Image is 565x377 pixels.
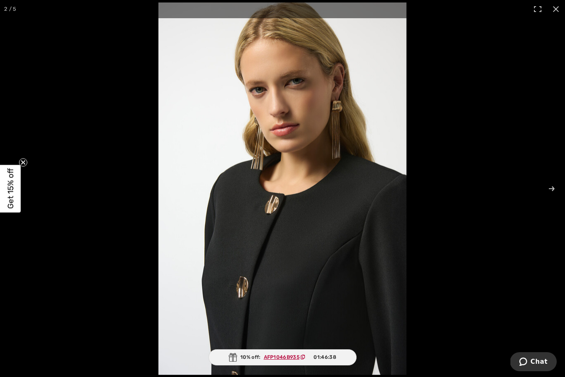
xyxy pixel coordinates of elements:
img: joseph-ribkoff-jackets-blazers-black_253071_5_12f0_details.jpg [158,2,407,375]
button: Next (arrow right) [532,168,561,209]
span: Get 15% off [6,168,15,209]
iframe: Opens a widget where you can chat to one of our agents [510,352,557,373]
img: Gift.svg [229,353,237,362]
button: Close teaser [19,158,27,166]
ins: AFP1046B935 [264,354,299,360]
span: 01:46:38 [314,353,336,361]
div: 10% off: [208,349,357,365]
